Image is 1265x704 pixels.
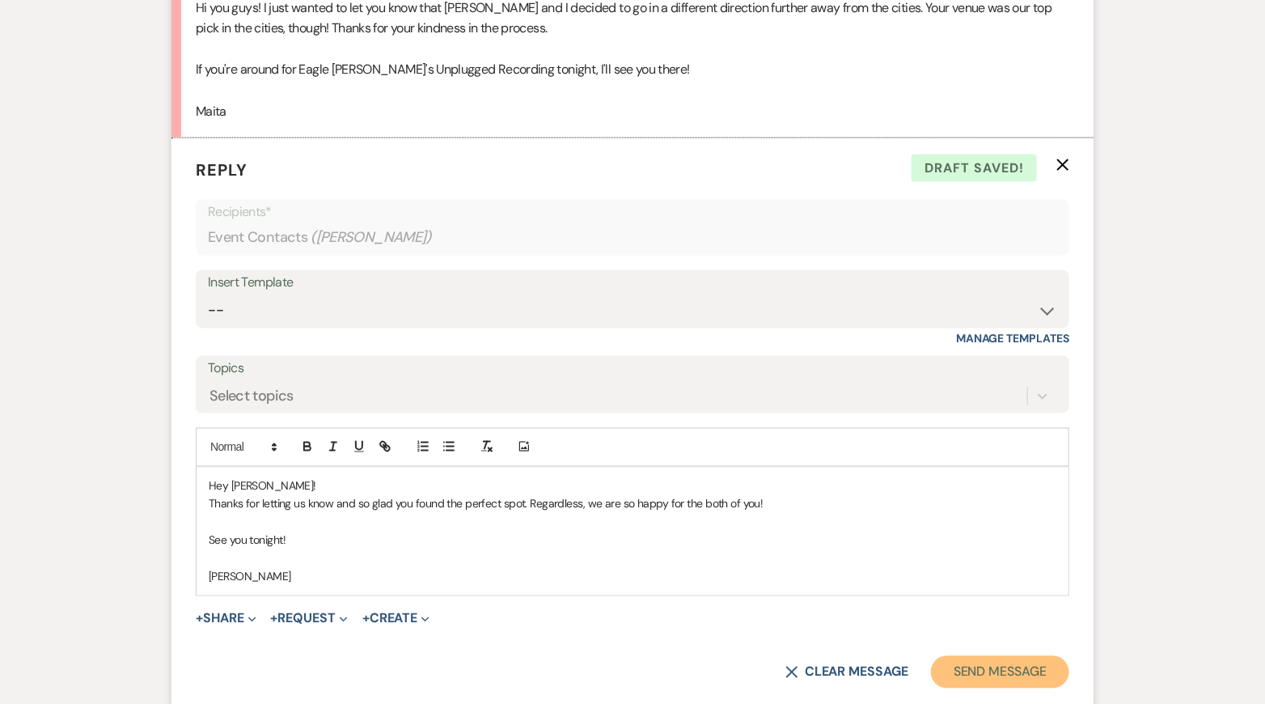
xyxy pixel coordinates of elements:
span: + [362,613,370,626]
div: Select topics [209,385,294,407]
p: See you tonight! [209,532,1056,549]
button: Share [196,613,256,626]
span: ( [PERSON_NAME] ) [311,227,432,249]
span: + [196,613,203,626]
p: Thanks for letting us know and so glad you found the perfect spot. Regardless, we are so happy fo... [209,495,1056,513]
p: Hey [PERSON_NAME]! [209,477,1056,495]
div: Event Contacts [208,223,1057,254]
span: Draft saved! [912,155,1037,182]
button: Clear message [785,666,908,679]
p: [PERSON_NAME] [209,568,1056,586]
p: If you're around for Eagle [PERSON_NAME]'s Unplugged Recording tonight, I'll see you there! [196,59,1069,80]
label: Topics [208,358,1057,381]
p: Maita [196,101,1069,122]
button: Request [271,613,348,626]
span: + [271,613,278,626]
button: Send Message [931,656,1069,689]
div: Insert Template [208,272,1057,295]
span: Reply [196,159,247,180]
a: Manage Templates [956,332,1069,346]
p: Recipients* [208,201,1057,223]
button: Create [362,613,429,626]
